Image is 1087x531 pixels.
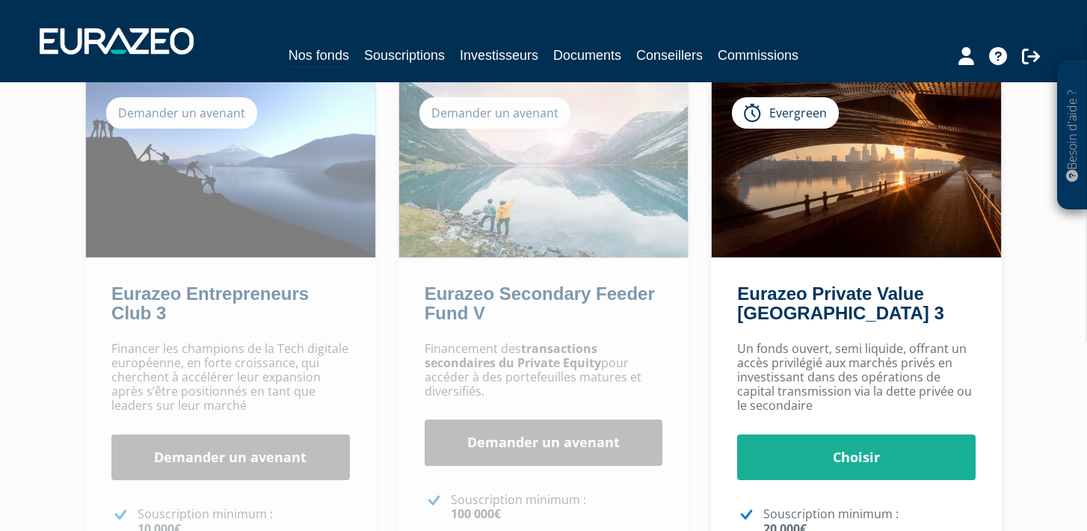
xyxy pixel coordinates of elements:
p: Besoin d'aide ? [1064,68,1081,203]
a: Documents [553,45,621,66]
a: Eurazeo Private Value [GEOGRAPHIC_DATA] 3 [737,283,943,323]
a: Commissions [718,45,798,66]
a: Demander un avenant [111,435,350,481]
div: Demander un avenant [106,97,257,129]
img: 1732889491-logotype_eurazeo_blanc_rvb.png [40,28,194,55]
div: Demander un avenant [419,97,570,129]
a: Investisseurs [460,45,538,66]
p: Financement des pour accéder à des portefeuilles matures et diversifiés. [425,342,663,399]
a: Eurazeo Secondary Feeder Fund V [425,283,655,323]
p: Financer les champions de la Tech digitale européenne, en forte croissance, qui cherchent à accél... [111,342,350,414]
a: Demander un avenant [425,420,663,466]
a: Conseillers [636,45,703,66]
a: Choisir [737,435,976,481]
img: Eurazeo Secondary Feeder Fund V [399,82,689,257]
p: Un fonds ouvert, semi liquide, offrant un accès privilégié aux marchés privés en investissant dan... [737,342,976,414]
strong: transactions secondaires du Private Equity [425,340,601,371]
img: Eurazeo Entrepreneurs Club 3 [86,82,375,257]
strong: 100 000€ [451,506,501,522]
a: Eurazeo Entrepreneurs Club 3 [111,283,309,323]
a: Souscriptions [364,45,445,66]
a: Nos fonds [289,45,349,68]
div: Evergreen [732,97,839,129]
p: Souscription minimum : [451,493,663,521]
img: Eurazeo Private Value Europe 3 [712,82,1001,257]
